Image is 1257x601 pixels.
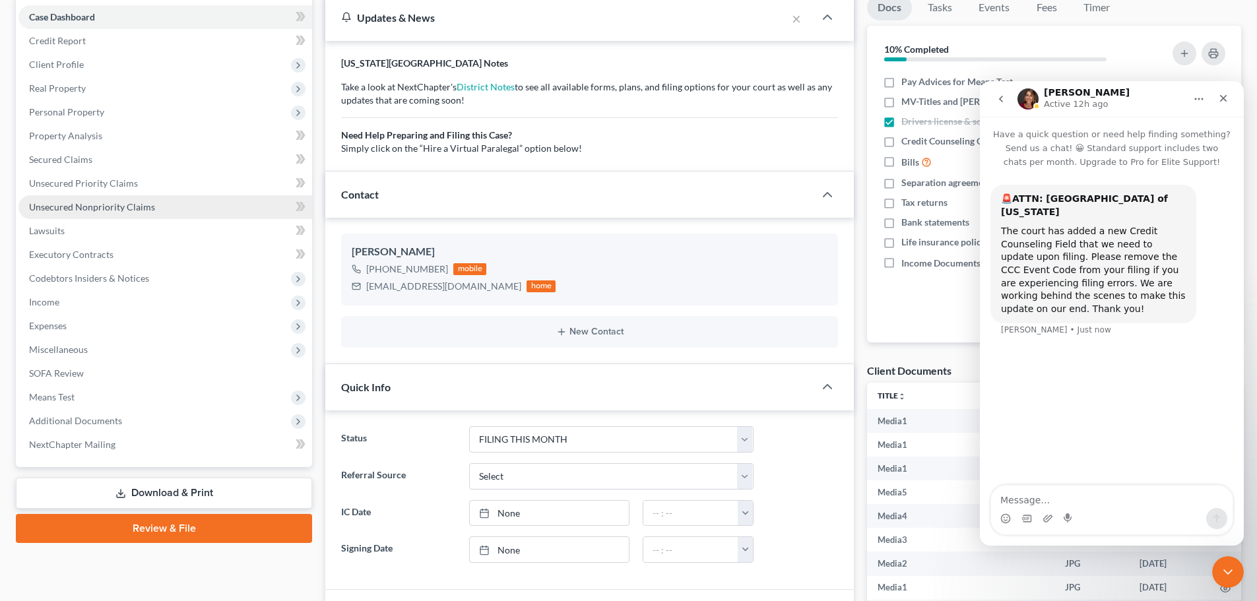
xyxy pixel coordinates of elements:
[898,393,906,400] i: unfold_more
[1129,552,1209,575] td: [DATE]
[470,501,629,526] a: None
[867,528,1054,552] td: Media3
[16,478,312,509] a: Download & Print
[901,95,1112,108] span: MV-Titles and [PERSON_NAME] Blue Book Reports
[366,280,521,293] div: [EMAIL_ADDRESS][DOMAIN_NAME]
[867,480,1054,504] td: Media5
[341,381,391,393] span: Quick Info
[867,504,1054,528] td: Media4
[867,409,1054,433] td: Media1
[901,257,981,270] span: Income Documents
[901,115,1052,128] span: Drivers license & social security card
[470,537,629,562] a: None
[29,130,102,141] span: Property Analysis
[453,263,486,275] div: mobile
[901,216,969,229] span: Bank statements
[29,391,75,402] span: Means Test
[1054,552,1129,575] td: JPG
[1212,556,1244,588] iframe: Intercom live chat
[341,129,512,141] b: Need Help Preparing and Filing this Case?
[901,75,1013,88] span: Pay Advices for Means Test
[335,500,462,526] label: IC Date
[366,263,448,276] div: [PHONE_NUMBER]
[867,433,1054,457] td: Media1
[527,280,556,292] div: home
[18,172,312,195] a: Unsecured Priority Claims
[29,367,84,379] span: SOFA Review
[901,236,992,249] span: Life insurance policies
[18,148,312,172] a: Secured Claims
[867,364,951,377] div: Client Documents
[867,552,1054,575] td: Media2
[29,296,59,307] span: Income
[867,457,1054,480] td: Media1
[29,154,92,165] span: Secured Claims
[901,156,919,169] span: Bills
[341,57,838,70] p: [US_STATE][GEOGRAPHIC_DATA] Notes
[341,11,771,24] div: Updates & News
[457,81,515,92] a: District Notes
[29,201,155,212] span: Unsecured Nonpriority Claims
[878,391,906,400] a: Titleunfold_more
[18,195,312,219] a: Unsecured Nonpriority Claims
[901,135,1019,148] span: Credit Counseling Certificate
[341,188,379,201] span: Contact
[1054,576,1129,600] td: JPG
[335,536,462,563] label: Signing Date
[16,514,312,543] a: Review & File
[18,243,312,267] a: Executory Contracts
[29,344,88,355] span: Miscellaneous
[643,537,738,562] input: -- : --
[29,415,122,426] span: Additional Documents
[18,362,312,385] a: SOFA Review
[643,501,738,526] input: -- : --
[1129,576,1209,600] td: [DATE]
[867,576,1054,600] td: Media1
[792,11,801,26] button: ×
[352,327,827,337] button: New Contact
[335,426,462,453] label: Status
[29,272,149,284] span: Codebtors Insiders & Notices
[29,11,95,22] span: Case Dashboard
[18,433,312,457] a: NextChapter Mailing
[18,29,312,53] a: Credit Report
[29,35,86,46] span: Credit Report
[29,177,138,189] span: Unsecured Priority Claims
[901,176,1088,189] span: Separation agreements or decrees of divorces
[18,5,312,29] a: Case Dashboard
[884,44,949,55] strong: 10% Completed
[29,82,86,94] span: Real Property
[352,244,827,260] div: [PERSON_NAME]
[901,196,948,209] span: Tax returns
[29,249,113,260] span: Executory Contracts
[29,106,104,117] span: Personal Property
[29,320,67,331] span: Expenses
[29,59,84,70] span: Client Profile
[341,80,838,155] p: Take a look at NextChapter's to see all available forms, plans, and filing options for your court...
[29,439,115,450] span: NextChapter Mailing
[18,219,312,243] a: Lawsuits
[29,225,65,236] span: Lawsuits
[980,81,1244,546] iframe: Intercom live chat
[335,463,462,490] label: Referral Source
[18,124,312,148] a: Property Analysis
